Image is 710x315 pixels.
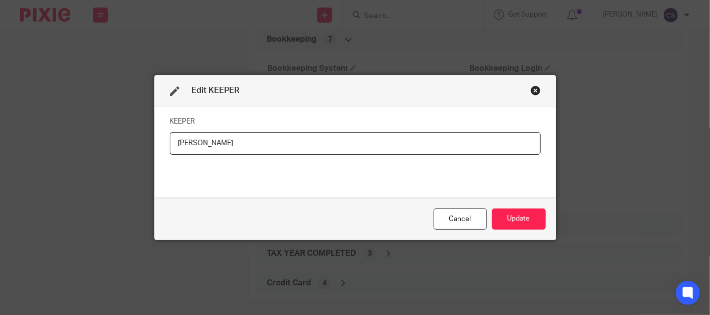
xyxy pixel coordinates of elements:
[170,117,195,127] label: KEEPER
[170,132,541,155] input: KEEPER
[492,208,546,230] button: Update
[434,208,487,230] div: Close this dialog window
[531,85,541,95] div: Close this dialog window
[192,86,240,94] span: Edit KEEPER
